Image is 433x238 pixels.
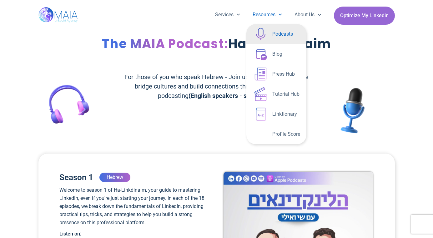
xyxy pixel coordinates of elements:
[288,7,327,23] a: About Us
[246,24,306,44] a: Podcasts
[246,104,306,124] a: Linktionary
[246,24,306,144] ul: Resources
[59,186,210,227] h2: Welcome to season 1 of Ha-Linkdinaim, your guide to mastering LinkedIn, even if you're just start...
[59,230,210,238] h2: Listen on:
[59,172,93,183] h2: Season 1
[107,173,123,181] h2: Hebrew
[102,35,229,53] span: The MAIA Podcast:
[334,7,395,25] a: Optimize My Linkedin
[246,84,306,104] a: Tutorial Hub
[189,92,275,99] strong: (English speakers - stay tuned)
[116,72,317,100] h2: For those of you who speak Hebrew - Join us on this journey as we bridge cultures and build conne...
[246,7,288,23] a: Resources
[246,124,306,144] a: Profile Score
[209,7,328,23] nav: Menu
[209,7,246,23] a: Services
[340,10,389,22] span: Optimize My Linkedin
[246,44,306,64] a: Blog
[246,64,306,84] a: Press Hub
[38,34,395,53] h1: Ha-Linkdinaim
